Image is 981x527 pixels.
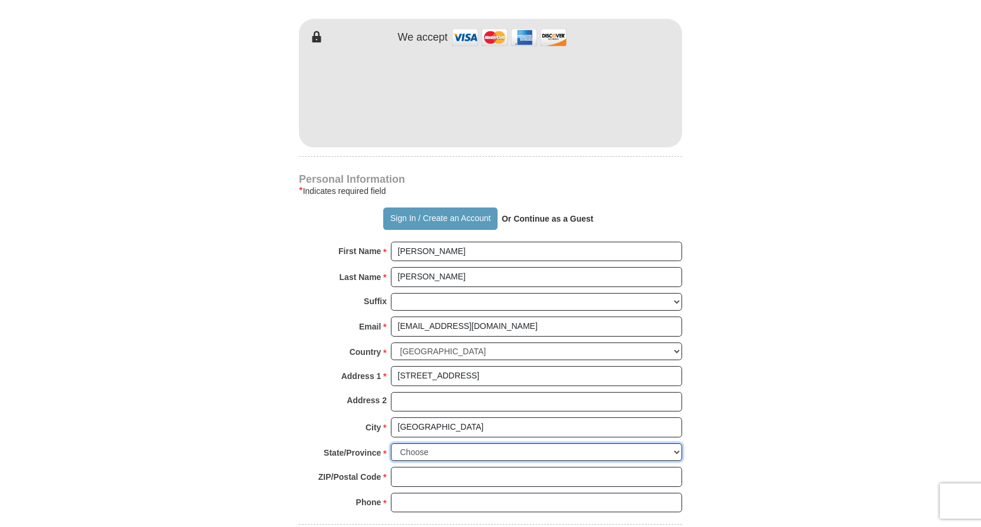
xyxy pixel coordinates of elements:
h4: Personal Information [299,174,682,184]
img: credit cards accepted [450,25,568,50]
strong: State/Province [324,444,381,461]
strong: Country [350,344,381,360]
strong: Suffix [364,293,387,309]
button: Sign In / Create an Account [383,207,497,230]
strong: ZIP/Postal Code [318,469,381,485]
strong: Email [359,318,381,335]
strong: City [366,419,381,436]
strong: Address 2 [347,392,387,409]
strong: Last Name [340,269,381,285]
strong: First Name [338,243,381,259]
strong: Or Continue as a Guest [502,214,594,223]
div: Indicates required field [299,184,682,198]
strong: Address 1 [341,368,381,384]
strong: Phone [356,494,381,510]
h4: We accept [398,31,448,44]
